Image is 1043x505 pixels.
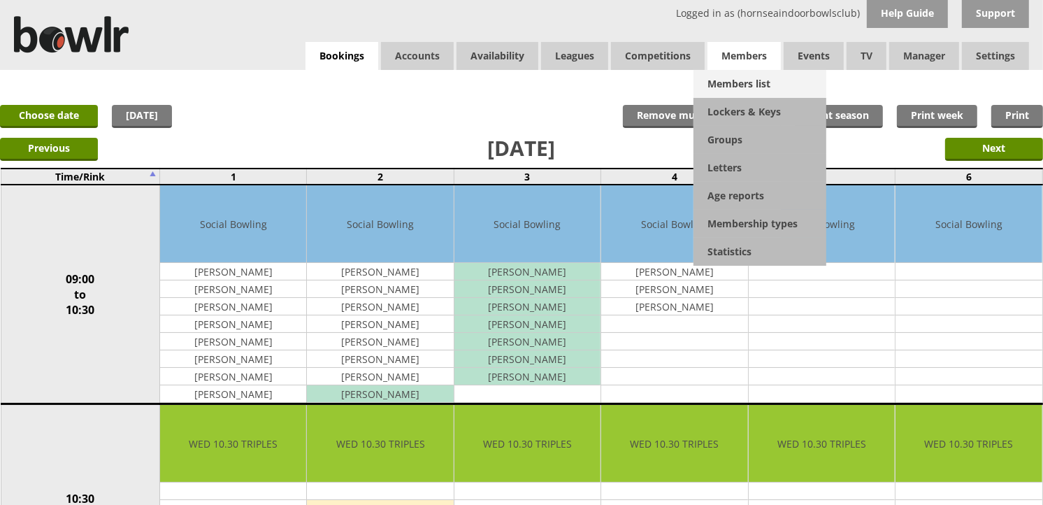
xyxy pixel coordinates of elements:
a: Letters [693,154,826,182]
td: [PERSON_NAME] [160,263,306,280]
td: 09:00 to 10:30 [1,185,160,404]
td: 2 [307,169,454,185]
td: WED 10.30 TRIPLES [454,405,600,483]
a: Competitions [611,42,705,70]
td: [PERSON_NAME] [307,315,453,333]
td: [PERSON_NAME] [160,368,306,385]
td: [PERSON_NAME] [454,315,600,333]
td: [PERSON_NAME] [601,298,747,315]
td: 3 [454,169,600,185]
td: Social Bowling [601,185,747,263]
td: WED 10.30 TRIPLES [749,405,895,483]
a: Print week [897,105,977,128]
input: Next [945,138,1043,161]
td: [PERSON_NAME] [307,298,453,315]
td: 1 [160,169,307,185]
a: Leagues [541,42,608,70]
td: [PERSON_NAME] [601,263,747,280]
span: Accounts [381,42,454,70]
a: Bookings [305,42,378,71]
a: Print [991,105,1043,128]
td: [PERSON_NAME] [160,385,306,403]
span: Members [707,42,781,70]
a: Statistics [693,238,826,266]
td: [PERSON_NAME] [160,333,306,350]
td: Social Bowling [454,185,600,263]
td: WED 10.30 TRIPLES [160,405,306,483]
td: [PERSON_NAME] [454,368,600,385]
td: 6 [895,169,1042,185]
td: Time/Rink [1,169,160,185]
td: [PERSON_NAME] [307,368,453,385]
td: [PERSON_NAME] [307,263,453,280]
td: [PERSON_NAME] [160,298,306,315]
a: Events [784,42,844,70]
td: WED 10.30 TRIPLES [601,405,747,483]
a: Availability [456,42,538,70]
td: [PERSON_NAME] [454,298,600,315]
td: [PERSON_NAME] [307,385,453,403]
a: Groups [693,126,826,154]
td: [PERSON_NAME] [307,350,453,368]
td: [PERSON_NAME] [454,350,600,368]
td: Social Bowling [895,185,1042,263]
span: Settings [962,42,1029,70]
a: Members list [693,70,826,98]
td: WED 10.30 TRIPLES [307,405,453,483]
td: [PERSON_NAME] [454,263,600,280]
input: Remove multiple bookings [623,105,781,128]
td: [PERSON_NAME] [307,333,453,350]
td: [PERSON_NAME] [160,315,306,333]
a: Print season [795,105,883,128]
a: [DATE] [112,105,172,128]
td: [PERSON_NAME] [454,333,600,350]
td: [PERSON_NAME] [160,350,306,368]
td: [PERSON_NAME] [454,280,600,298]
a: Membership types [693,210,826,238]
td: [PERSON_NAME] [601,280,747,298]
td: [PERSON_NAME] [160,280,306,298]
td: Social Bowling [307,185,453,263]
span: TV [847,42,886,70]
a: Age reports [693,182,826,210]
td: 4 [601,169,748,185]
a: Lockers & Keys [693,98,826,126]
td: [PERSON_NAME] [307,280,453,298]
td: WED 10.30 TRIPLES [895,405,1042,483]
td: Social Bowling [160,185,306,263]
span: Manager [889,42,959,70]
